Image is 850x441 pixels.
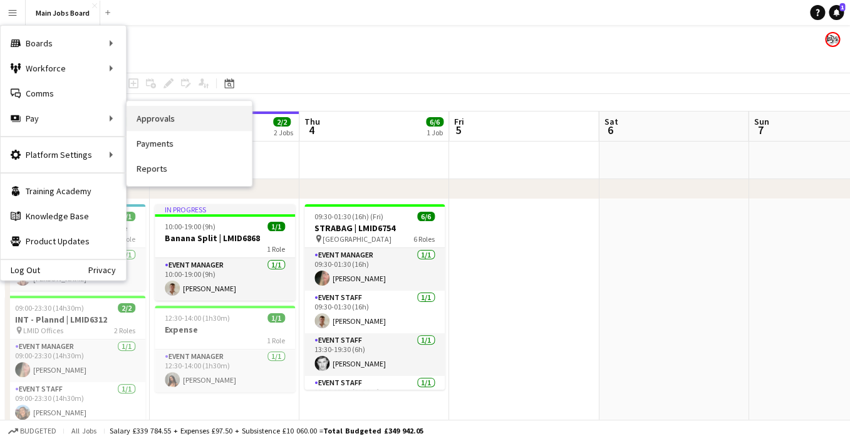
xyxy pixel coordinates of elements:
[1,229,126,254] a: Product Updates
[304,333,445,376] app-card-role: Event Staff1/113:30-19:30 (6h)[PERSON_NAME]
[825,32,840,47] app-user-avatar: Alanya O'Donnell
[165,222,215,231] span: 10:00-19:00 (9h)
[15,303,84,313] span: 09:00-23:30 (14h30m)
[413,234,435,244] span: 6 Roles
[69,426,99,435] span: All jobs
[839,3,845,11] span: 1
[267,336,285,345] span: 1 Role
[20,427,56,435] span: Budgeted
[127,131,252,156] a: Payments
[155,232,295,244] h3: Banana Split | LMID6868
[304,204,445,390] app-job-card: 09:30-01:30 (16h) (Fri)6/6STRABAG | LMID6754 [GEOGRAPHIC_DATA]6 RolesEvent Manager1/109:30-01:30 ...
[304,291,445,333] app-card-role: Event Staff1/109:30-01:30 (16h)[PERSON_NAME]
[155,350,295,392] app-card-role: Event Manager1/112:30-14:00 (1h30m)[PERSON_NAME]
[1,56,126,81] div: Workforce
[155,258,295,301] app-card-role: Event Manager1/110:00-19:00 (9h)[PERSON_NAME]
[454,116,464,127] span: Fri
[155,204,295,214] div: In progress
[452,123,464,137] span: 5
[1,106,126,131] div: Pay
[1,81,126,106] a: Comms
[5,314,145,325] h3: INT - Plannd | LMID6312
[304,376,445,418] app-card-role: Event Staff1/113:30-23:00 (9h30m)
[6,424,58,438] button: Budgeted
[273,117,291,127] span: 2/2
[604,116,618,127] span: Sat
[427,128,443,137] div: 1 Job
[304,116,320,127] span: Thu
[274,128,293,137] div: 2 Jobs
[23,326,63,335] span: LMID Offices
[155,306,295,392] app-job-card: 12:30-14:00 (1h30m)1/1Expense1 RoleEvent Manager1/112:30-14:00 (1h30m)[PERSON_NAME]
[314,212,383,221] span: 09:30-01:30 (16h) (Fri)
[304,222,445,234] h3: STRABAG | LMID6754
[752,123,769,137] span: 7
[5,382,145,425] app-card-role: Event Staff1/109:00-23:30 (14h30m)[PERSON_NAME]
[303,123,320,137] span: 4
[88,265,126,275] a: Privacy
[829,5,844,20] a: 1
[267,313,285,323] span: 1/1
[155,204,295,301] app-job-card: In progress10:00-19:00 (9h)1/1Banana Split | LMID68681 RoleEvent Manager1/110:00-19:00 (9h)[PERSO...
[155,324,295,335] h3: Expense
[323,234,391,244] span: [GEOGRAPHIC_DATA]
[127,156,252,181] a: Reports
[114,326,135,335] span: 2 Roles
[165,313,230,323] span: 12:30-14:00 (1h30m)
[118,303,135,313] span: 2/2
[1,179,126,204] a: Training Academy
[1,265,40,275] a: Log Out
[267,222,285,231] span: 1/1
[5,340,145,382] app-card-role: Event Manager1/109:00-23:30 (14h30m)[PERSON_NAME]
[602,123,618,137] span: 6
[426,117,443,127] span: 6/6
[754,116,769,127] span: Sun
[1,31,126,56] div: Boards
[127,106,252,131] a: Approvals
[267,244,285,254] span: 1 Role
[323,426,423,435] span: Total Budgeted £349 942.05
[5,296,145,425] app-job-card: 09:00-23:30 (14h30m)2/2INT - Plannd | LMID6312 LMID Offices2 RolesEvent Manager1/109:00-23:30 (14...
[1,142,126,167] div: Platform Settings
[26,1,100,25] button: Main Jobs Board
[417,212,435,221] span: 6/6
[304,248,445,291] app-card-role: Event Manager1/109:30-01:30 (16h)[PERSON_NAME]
[110,426,423,435] div: Salary £339 784.55 + Expenses £97.50 + Subsistence £10 060.00 =
[1,204,126,229] a: Knowledge Base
